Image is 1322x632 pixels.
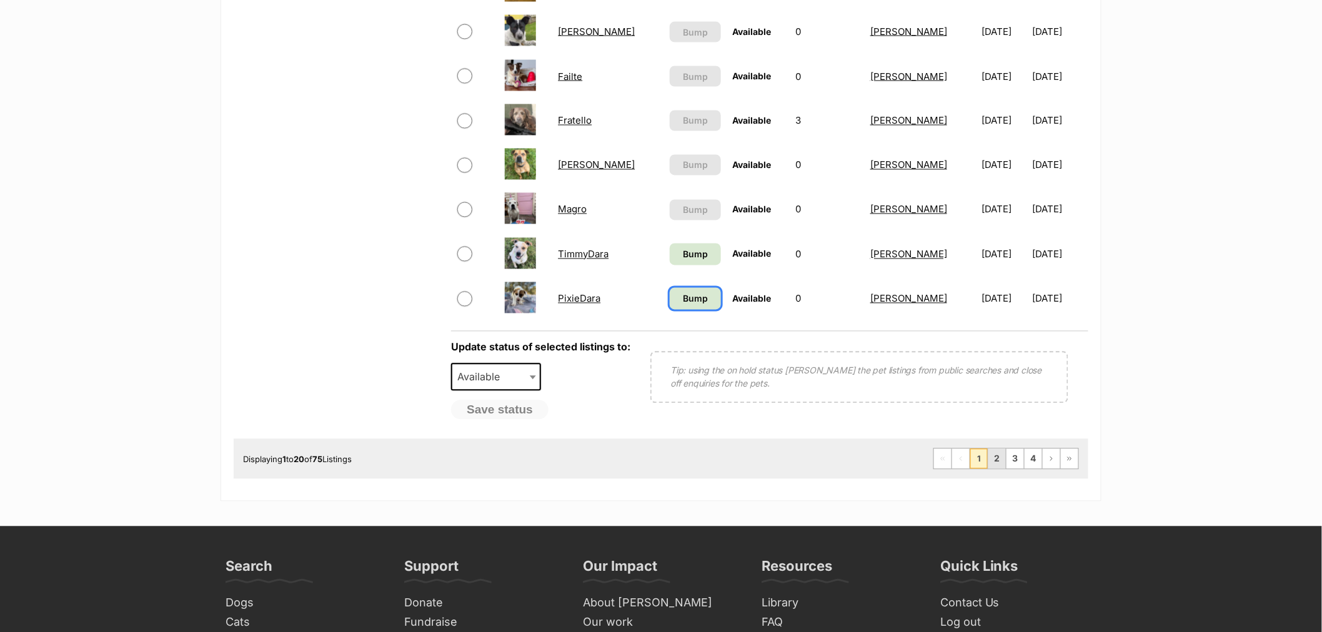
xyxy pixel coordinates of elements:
[732,249,771,259] span: Available
[451,363,541,391] span: Available
[977,188,1031,231] td: [DATE]
[221,594,387,613] a: Dogs
[790,144,864,187] td: 0
[670,244,722,265] a: Bump
[870,159,947,171] a: [PERSON_NAME]
[732,204,771,215] span: Available
[870,293,947,305] a: [PERSON_NAME]
[1033,233,1087,276] td: [DATE]
[558,204,587,215] a: Magro
[670,155,722,175] button: Bump
[970,449,988,469] span: Page 1
[312,455,322,465] strong: 75
[558,115,592,127] a: Fratello
[683,159,708,172] span: Bump
[790,55,864,98] td: 0
[732,116,771,126] span: Available
[790,277,864,320] td: 0
[1033,188,1087,231] td: [DATE]
[870,26,947,37] a: [PERSON_NAME]
[934,449,952,469] span: First page
[399,594,565,613] a: Donate
[578,594,744,613] a: About [PERSON_NAME]
[935,594,1101,613] a: Contact Us
[790,99,864,142] td: 3
[282,455,286,465] strong: 1
[933,448,1079,470] nav: Pagination
[683,70,708,83] span: Bump
[977,233,1031,276] td: [DATE]
[790,188,864,231] td: 0
[451,400,549,420] button: Save status
[243,455,352,465] span: Displaying to of Listings
[670,364,1048,390] p: Tip: using the on hold status [PERSON_NAME] the pet listings from public searches and close off e...
[757,594,923,613] a: Library
[790,233,864,276] td: 0
[583,558,657,583] h3: Our Impact
[732,26,771,37] span: Available
[1033,277,1087,320] td: [DATE]
[870,71,947,82] a: [PERSON_NAME]
[977,55,1031,98] td: [DATE]
[977,277,1031,320] td: [DATE]
[404,558,459,583] h3: Support
[1033,55,1087,98] td: [DATE]
[670,288,722,310] a: Bump
[1043,449,1060,469] a: Next page
[977,10,1031,53] td: [DATE]
[558,26,635,37] a: [PERSON_NAME]
[977,144,1031,187] td: [DATE]
[670,22,722,42] button: Bump
[683,292,708,305] span: Bump
[451,341,630,353] label: Update status of selected listings to:
[558,159,635,171] a: [PERSON_NAME]
[732,160,771,170] span: Available
[558,249,609,260] a: TimmyDara
[1061,449,1078,469] a: Last page
[683,248,708,261] span: Bump
[683,26,708,39] span: Bump
[670,200,722,220] button: Bump
[683,204,708,217] span: Bump
[1006,449,1024,469] a: Page 3
[1033,144,1087,187] td: [DATE]
[977,99,1031,142] td: [DATE]
[790,10,864,53] td: 0
[940,558,1018,583] h3: Quick Links
[732,71,771,81] span: Available
[732,294,771,304] span: Available
[683,114,708,127] span: Bump
[870,115,947,127] a: [PERSON_NAME]
[670,66,722,87] button: Bump
[988,449,1006,469] a: Page 2
[452,368,512,386] span: Available
[870,204,947,215] a: [PERSON_NAME]
[762,558,832,583] h3: Resources
[294,455,304,465] strong: 20
[870,249,947,260] a: [PERSON_NAME]
[1033,99,1087,142] td: [DATE]
[558,71,582,82] a: Failte
[1033,10,1087,53] td: [DATE]
[1025,449,1042,469] a: Page 4
[952,449,970,469] span: Previous page
[670,111,722,131] button: Bump
[226,558,272,583] h3: Search
[558,293,600,305] a: PixieDara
